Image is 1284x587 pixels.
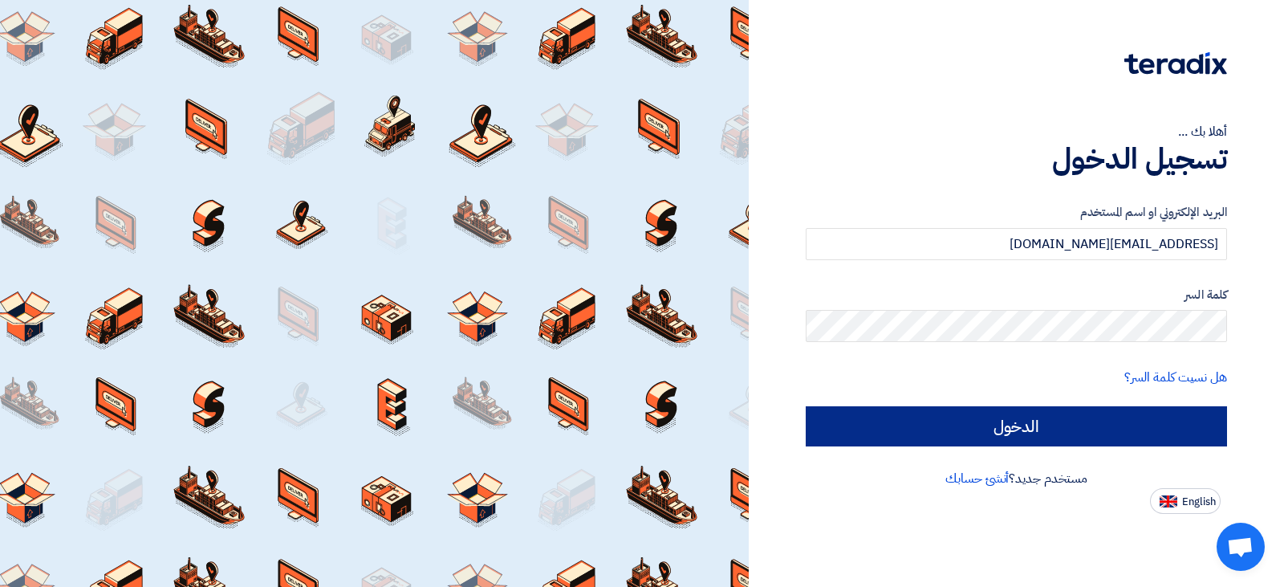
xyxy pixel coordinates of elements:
span: English [1182,496,1216,508]
div: مستخدم جديد؟ [806,469,1227,488]
div: أهلا بك ... [806,122,1227,141]
img: en-US.png [1160,495,1177,508]
input: أدخل بريد العمل الإلكتروني او اسم المستخدم الخاص بك ... [806,228,1227,260]
input: الدخول [806,406,1227,446]
button: English [1150,488,1221,514]
label: كلمة السر [806,286,1227,304]
img: Teradix logo [1124,52,1227,75]
a: هل نسيت كلمة السر؟ [1124,368,1227,387]
h1: تسجيل الدخول [806,141,1227,177]
div: دردشة مفتوحة [1217,523,1265,571]
a: أنشئ حسابك [945,469,1009,488]
label: البريد الإلكتروني او اسم المستخدم [806,203,1227,222]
